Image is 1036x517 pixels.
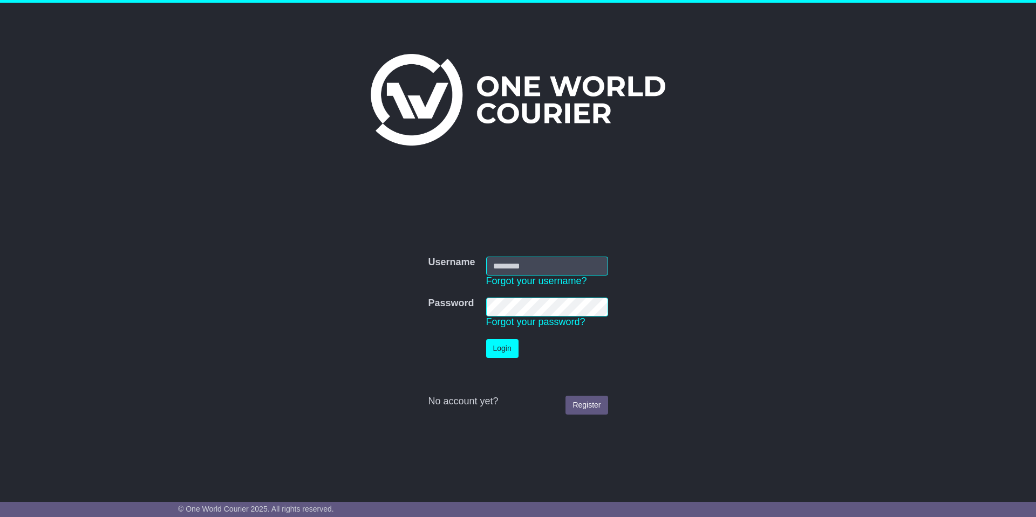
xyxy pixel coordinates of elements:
a: Forgot your password? [486,316,585,327]
span: © One World Courier 2025. All rights reserved. [178,505,334,513]
label: Username [428,257,475,268]
label: Password [428,298,474,309]
a: Forgot your username? [486,275,587,286]
button: Login [486,339,519,358]
a: Register [565,396,608,415]
img: One World [371,54,665,146]
div: No account yet? [428,396,608,408]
